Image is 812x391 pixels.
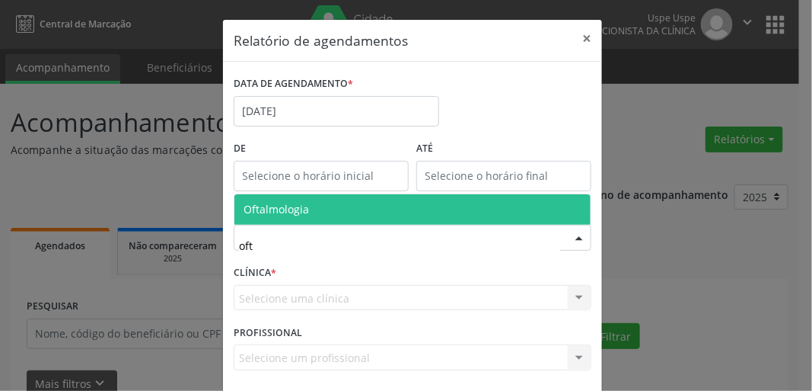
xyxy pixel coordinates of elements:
input: Selecione o horário final [416,161,591,191]
label: PROFISSIONAL [234,321,302,345]
button: Close [572,20,602,57]
h5: Relatório de agendamentos [234,30,408,50]
label: ATÉ [416,137,591,161]
input: Selecione o horário inicial [234,161,409,191]
label: De [234,137,409,161]
span: Oftalmologia [244,202,309,216]
input: Seleciona uma especialidade [239,230,560,261]
label: CLÍNICA [234,261,276,285]
label: DATA DE AGENDAMENTO [234,72,353,96]
input: Selecione uma data ou intervalo [234,96,439,127]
